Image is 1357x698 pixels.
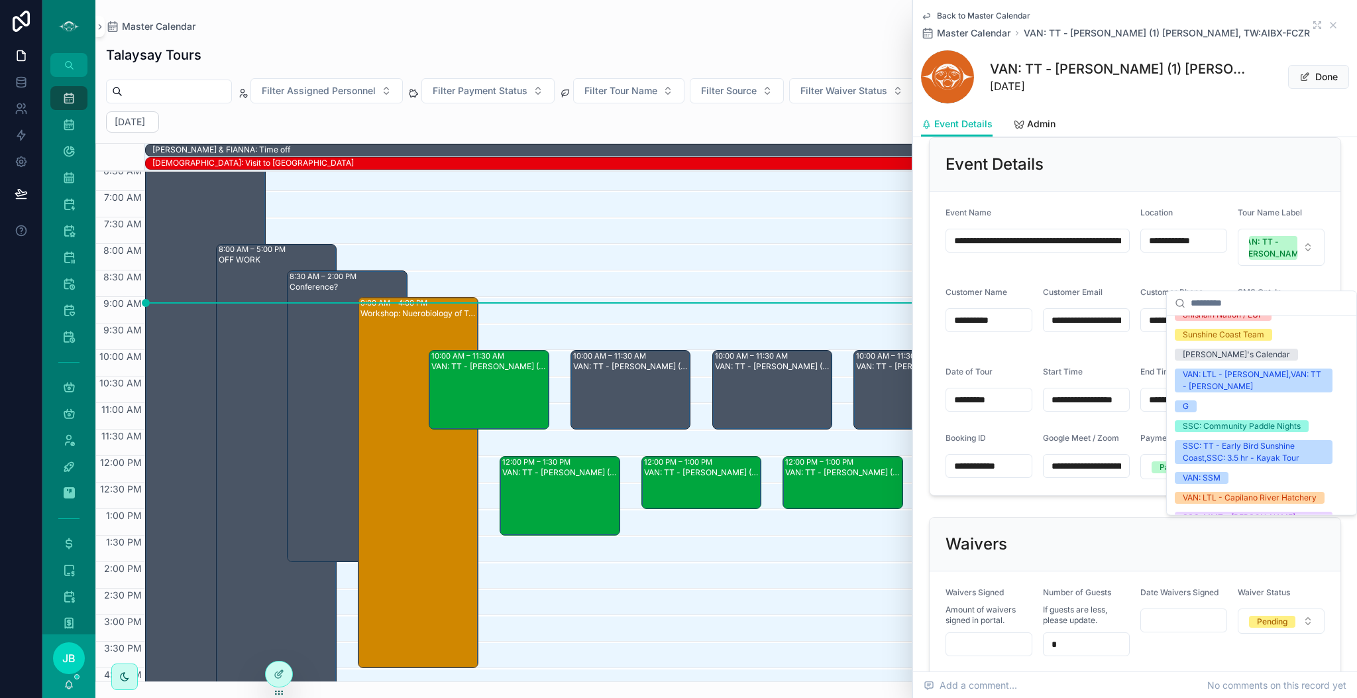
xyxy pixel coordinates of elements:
[1183,492,1317,504] div: VAN: LTL - Capilano River Hatchery
[101,616,145,627] span: 3:00 PM
[856,361,973,372] div: VAN: TT - [PERSON_NAME] (7) [PERSON_NAME], TW:RMQH-CJSC
[42,77,95,634] div: scrollable content
[152,144,1342,156] div: BLYTHE & FIANNA: Time off
[946,287,1007,297] span: Customer Name
[62,650,76,666] span: JB
[1043,433,1119,443] span: Google Meet / Zoom
[1238,609,1325,634] button: Select Button
[101,218,145,229] span: 7:30 AM
[1257,616,1287,628] div: Pending
[1183,400,1189,412] div: G
[101,563,145,574] span: 2:00 PM
[937,27,1010,40] span: Master Calendar
[789,78,914,103] button: Select Button
[1140,367,1175,377] span: End Time
[115,115,145,129] h2: [DATE]
[715,351,832,361] div: 10:00 AM – 11:30 AM
[219,255,335,265] div: OFF WORK
[100,298,145,309] span: 9:00 AM
[1288,65,1349,89] button: Done
[573,351,690,361] div: 10:00 AM – 11:30 AM
[1238,287,1281,297] span: SMS Opt-In
[152,145,1342,155] div: [PERSON_NAME] & FIANNA: Time off
[431,351,548,361] div: 10:00 AM – 11:30 AM
[262,84,376,97] span: Filter Assigned Personnel
[644,457,761,467] div: 12:00 PM – 1:00 PM
[573,361,690,372] div: VAN: TT - [PERSON_NAME] (6) [PERSON_NAME], TW:WUCT-ZSTS
[429,351,549,429] div: 10:00 AM – 11:30 AMVAN: TT - [PERSON_NAME] (1) [PERSON_NAME], TW:AIBX-FCZR
[100,271,145,282] span: 8:30 AM
[1043,367,1083,377] span: Start Time
[58,16,80,37] img: App logo
[1043,587,1111,597] span: Number of Guests
[152,157,1342,169] div: SHAE: Visit to Japan
[100,324,145,335] span: 9:30 AM
[924,679,1017,692] span: Add a comment...
[921,27,1010,40] a: Master Calendar
[1140,433,1200,443] span: Payment Status
[103,510,145,521] span: 1:00 PM
[785,467,902,478] div: VAN: TT - [PERSON_NAME] (2) [PERSON_NAME], TW:GTAY-AXSF
[502,457,619,467] div: 12:00 PM – 1:30 PM
[98,430,145,441] span: 11:30 AM
[1140,207,1173,217] span: Location
[1238,229,1325,266] button: Select Button
[990,60,1250,78] h1: VAN: TT - [PERSON_NAME] (1) [PERSON_NAME], TW:AIBX-FCZR
[433,84,527,97] span: Filter Payment Status
[360,308,477,319] div: Workshop: Nuerobiology of Trauma - CC
[1183,349,1290,361] div: [PERSON_NAME]'s Calendar
[946,534,1007,555] h2: Waivers
[571,351,690,429] div: 10:00 AM – 11:30 AMVAN: TT - [PERSON_NAME] (6) [PERSON_NAME], TW:WUCT-ZSTS
[1183,369,1325,392] div: VAN: LTL - [PERSON_NAME],VAN: TT - [PERSON_NAME]
[1140,454,1227,479] button: Select Button
[1183,309,1264,321] div: Shishalh Nation / LUP
[946,433,986,443] span: Booking ID
[1140,287,1203,297] span: Customer Phone
[100,245,145,256] span: 8:00 AM
[101,589,145,601] span: 2:30 PM
[934,117,993,131] span: Event Details
[800,84,887,97] span: Filter Waiver Status
[290,271,406,282] div: 8:30 AM – 2:00 PM
[785,457,902,467] div: 12:00 PM – 1:00 PM
[101,642,145,654] span: 3:30 PM
[690,78,784,103] button: Select Button
[937,11,1030,21] span: Back to Master Calendar
[1238,587,1290,597] span: Waiver Status
[97,483,145,494] span: 12:30 PM
[502,467,619,478] div: VAN: TT - [PERSON_NAME] (3) [PERSON_NAME], TW:HGSF-EWCN
[431,361,548,372] div: VAN: TT - [PERSON_NAME] (1) [PERSON_NAME], TW:AIBX-FCZR
[1183,472,1221,484] div: VAN: SSM
[1167,316,1356,514] div: Suggestions
[990,78,1250,94] span: [DATE]
[288,271,407,561] div: 8:30 AM – 2:00 PMConference?
[101,192,145,203] span: 7:00 AM
[1014,112,1056,139] a: Admin
[250,78,403,103] button: Select Button
[701,84,757,97] span: Filter Source
[584,84,657,97] span: Filter Tour Name
[1024,27,1310,40] a: VAN: TT - [PERSON_NAME] (1) [PERSON_NAME], TW:AIBX-FCZR
[96,377,145,388] span: 10:30 AM
[500,457,620,535] div: 12:00 PM – 1:30 PMVAN: TT - [PERSON_NAME] (3) [PERSON_NAME], TW:HGSF-EWCN
[1027,117,1056,131] span: Admin
[97,457,145,468] span: 12:00 PM
[122,20,195,33] span: Master Calendar
[1238,207,1302,217] span: Tour Name Label
[290,282,406,292] div: Conference?
[921,11,1030,21] a: Back to Master Calendar
[573,78,684,103] button: Select Button
[106,46,201,64] h1: Talaysay Tours
[921,112,993,137] a: Event Details
[1183,512,1325,536] div: SSC: MMT - [PERSON_NAME][GEOGRAPHIC_DATA]
[106,20,195,33] a: Master Calendar
[1043,287,1103,297] span: Customer Email
[421,78,555,103] button: Select Button
[103,536,145,548] span: 1:30 PM
[783,457,902,508] div: 12:00 PM – 1:00 PMVAN: TT - [PERSON_NAME] (2) [PERSON_NAME], TW:GTAY-AXSF
[1207,679,1346,692] span: No comments on this record yet
[946,207,991,217] span: Event Name
[1140,587,1219,597] span: Date Waivers Signed
[101,669,145,680] span: 4:00 PM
